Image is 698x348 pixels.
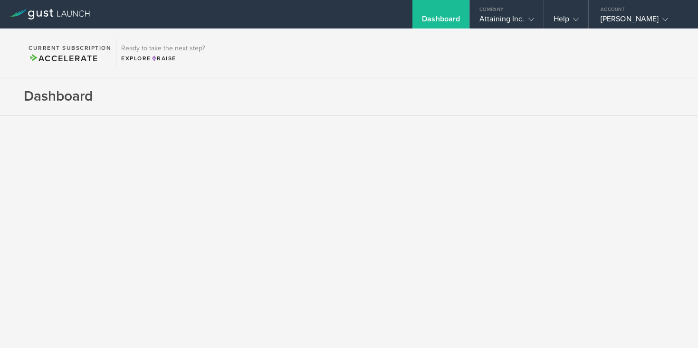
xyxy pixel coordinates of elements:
div: Attaining Inc. [479,14,534,28]
div: Help [554,14,579,28]
div: [PERSON_NAME] [601,14,681,28]
iframe: Chat Widget [650,302,698,348]
div: Dashboard [422,14,460,28]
